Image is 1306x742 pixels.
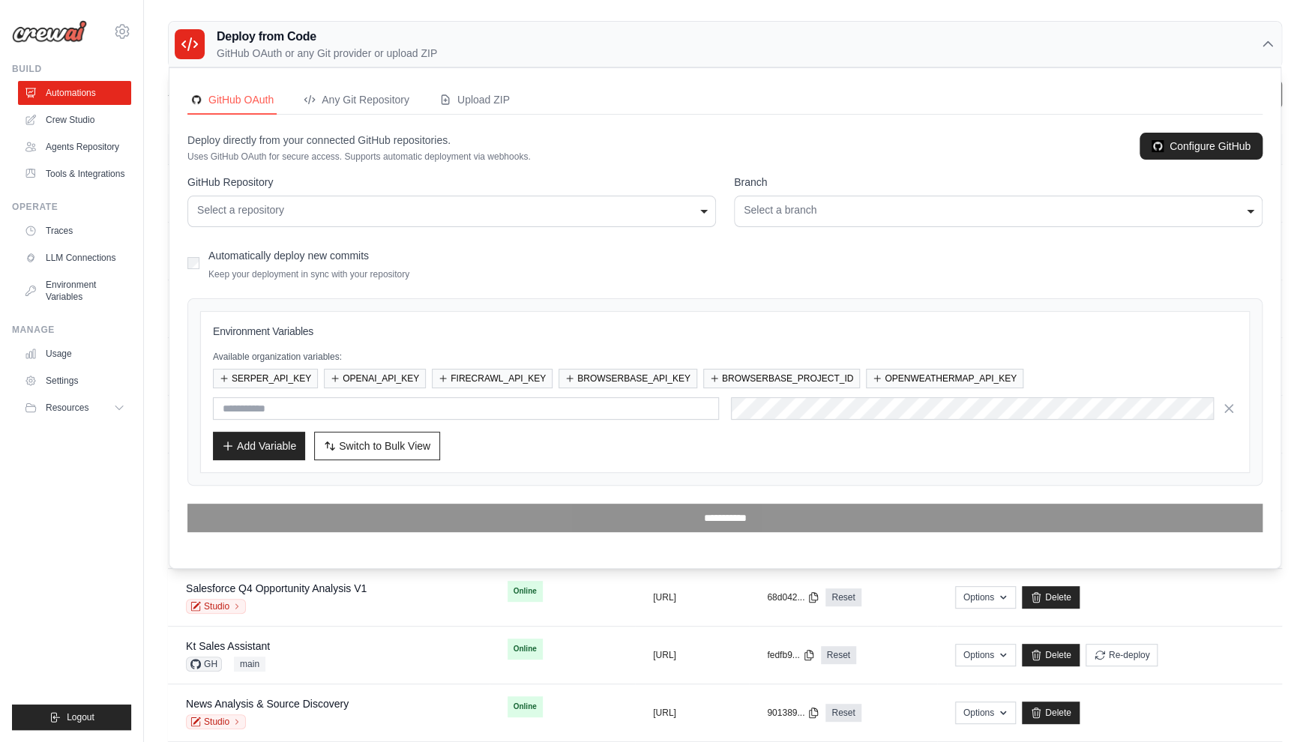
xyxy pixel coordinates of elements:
[508,639,543,660] span: Online
[168,101,502,116] p: Manage and monitor your active crew automations from this dashboard.
[314,432,440,460] button: Switch to Bulk View
[767,707,819,719] button: 901389...
[324,369,426,388] button: OPENAI_API_KEY
[734,175,1263,190] label: Branch
[186,640,270,652] a: Kt Sales Assistant
[46,402,88,414] span: Resources
[18,162,131,186] a: Tools & Integrations
[508,581,543,602] span: Online
[234,657,265,672] span: main
[866,369,1023,388] button: OPENWEATHERMAP_API_KEY
[436,86,513,115] button: Upload ZIP
[197,202,706,218] div: Select a repository
[217,28,437,46] h3: Deploy from Code
[168,80,502,101] h2: Automations Live
[18,246,131,270] a: LLM Connections
[12,201,131,213] div: Operate
[703,369,860,388] button: BROWSERBASE_PROJECT_ID
[1140,133,1263,160] a: Configure GitHub
[208,268,409,280] p: Keep your deployment in sync with your repository
[18,135,131,159] a: Agents Repository
[1022,644,1080,666] a: Delete
[12,20,87,43] img: Logo
[213,369,318,388] button: SERPER_API_KEY
[187,151,531,163] p: Uses GitHub OAuth for secure access. Supports automatic deployment via webhooks.
[18,273,131,309] a: Environment Variables
[339,438,430,453] span: Switch to Bulk View
[213,432,305,460] button: Add Variable
[187,175,716,190] label: GitHub Repository
[187,86,1263,115] nav: Deployment Source
[208,250,369,262] label: Automatically deploy new commits
[301,86,412,115] button: Any Git Repository
[186,714,246,729] a: Studio
[439,92,510,107] div: Upload ZIP
[18,81,131,105] a: Automations
[1022,586,1080,609] a: Delete
[18,369,131,393] a: Settings
[67,711,94,723] span: Logout
[187,133,531,148] p: Deploy directly from your connected GitHub repositories.
[186,698,349,710] a: News Analysis & Source Discovery
[187,86,277,115] button: GitHubGitHub OAuth
[508,696,543,717] span: Online
[168,134,490,165] th: Crew
[432,369,553,388] button: FIRECRAWL_API_KEY
[18,219,131,243] a: Traces
[825,588,861,606] a: Reset
[18,396,131,420] button: Resources
[767,591,819,603] button: 68d042...
[186,582,367,594] a: Salesforce Q4 Opportunity Analysis V1
[18,342,131,366] a: Usage
[825,704,861,722] a: Reset
[12,63,131,75] div: Build
[1152,140,1164,152] img: GitHub
[767,649,814,661] button: fedfb9...
[190,94,202,106] img: GitHub
[213,324,1237,339] h3: Environment Variables
[559,369,697,388] button: BROWSERBASE_API_KEY
[190,92,274,107] div: GitHub OAuth
[12,324,131,336] div: Manage
[217,46,437,61] p: GitHub OAuth or any Git provider or upload ZIP
[744,202,1253,218] div: Select a branch
[955,702,1016,724] button: Options
[955,644,1016,666] button: Options
[955,586,1016,609] button: Options
[1022,702,1080,724] a: Delete
[821,646,856,664] a: Reset
[18,108,131,132] a: Crew Studio
[304,92,409,107] div: Any Git Repository
[1086,644,1158,666] button: Re-deploy
[186,657,222,672] span: GH
[213,351,1237,363] p: Available organization variables:
[12,705,131,730] button: Logout
[186,599,246,614] a: Studio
